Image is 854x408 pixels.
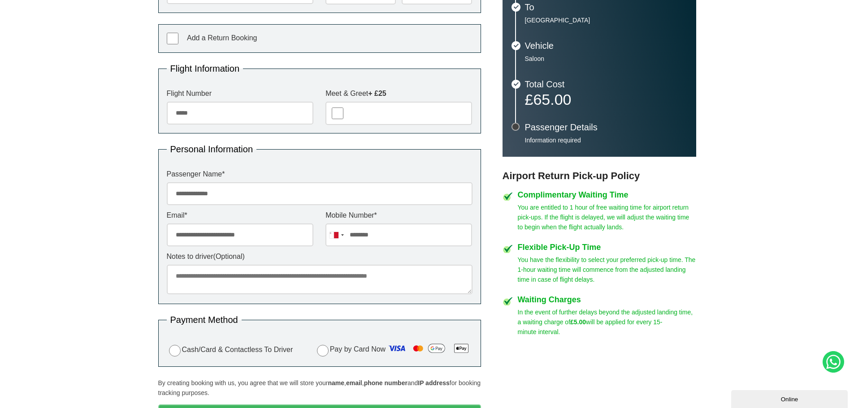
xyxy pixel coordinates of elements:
[731,388,850,408] iframe: chat widget
[418,379,450,387] strong: IP address
[167,90,313,97] label: Flight Number
[167,33,178,44] input: Add a Return Booking
[158,378,481,398] p: By creating booking with us, you agree that we will store your , , and for booking tracking purpo...
[213,253,245,260] span: (Optional)
[518,255,696,284] p: You have the flexibility to select your preferred pick-up time. The 1-hour waiting time will comm...
[503,170,696,182] h3: Airport Return Pick-up Policy
[525,16,687,24] p: [GEOGRAPHIC_DATA]
[525,41,687,50] h3: Vehicle
[525,136,687,144] p: Information required
[518,307,696,337] p: In the event of further delays beyond the adjusted landing time, a waiting charge of will be appl...
[518,202,696,232] p: You are entitled to 1 hour of free waiting time for airport return pick-ups. If the flight is del...
[187,34,257,42] span: Add a Return Booking
[167,64,243,73] legend: Flight Information
[167,344,293,356] label: Cash/Card & Contactless To Driver
[368,90,386,97] strong: + £25
[533,91,571,108] span: 65.00
[325,90,472,97] label: Meet & Greet
[167,253,473,260] label: Notes to driver
[317,345,329,356] input: Pay by Card Now
[346,379,362,387] strong: email
[364,379,407,387] strong: phone number
[525,3,687,12] h3: To
[525,123,687,132] h3: Passenger Details
[167,315,242,324] legend: Payment Method
[518,191,696,199] h4: Complimentary Waiting Time
[315,341,473,358] label: Pay by Card Now
[328,379,344,387] strong: name
[525,55,687,63] p: Saloon
[326,224,347,246] div: Malta: +356
[169,345,181,356] input: Cash/Card & Contactless To Driver
[167,212,313,219] label: Email
[525,93,687,106] p: £
[518,243,696,251] h4: Flexible Pick-Up Time
[518,296,696,304] h4: Waiting Charges
[167,171,473,178] label: Passenger Name
[325,212,472,219] label: Mobile Number
[525,80,687,89] h3: Total Cost
[167,145,257,154] legend: Personal Information
[570,318,586,326] strong: £5.00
